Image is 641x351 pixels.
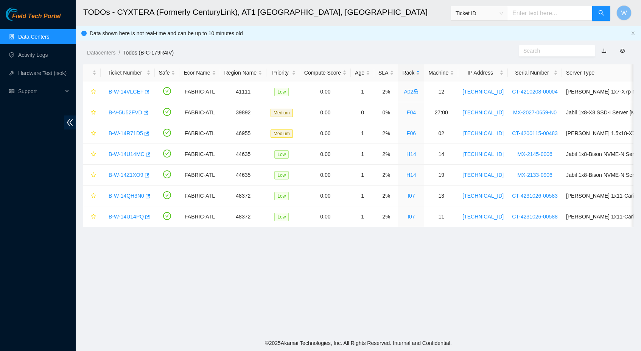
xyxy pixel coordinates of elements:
td: 1 [351,144,374,165]
button: W [616,5,632,20]
td: 0 [351,102,374,123]
span: close [631,31,635,36]
button: star [87,106,96,119]
button: star [87,86,96,98]
a: Data Centers [18,34,49,40]
td: 2% [374,144,398,165]
a: B-W-14VLCEF [109,89,143,95]
span: / [118,50,120,56]
span: Field Tech Portal [12,13,61,20]
a: MX-2145-0006 [517,151,552,157]
a: CT-4210208-00004 [512,89,558,95]
a: B-W-14QH3N0 [109,193,144,199]
span: star [91,193,96,199]
td: 48372 [220,206,267,227]
td: FABRIC-ATL [179,206,220,227]
td: 11 [424,206,458,227]
td: 0.00 [300,165,351,186]
span: W [621,8,627,18]
a: B-W-14U14MC [109,151,145,157]
td: 2% [374,186,398,206]
td: FABRIC-ATL [179,102,220,123]
button: star [87,148,96,160]
button: search [592,6,610,21]
td: 0.00 [300,206,351,227]
a: B-V-5U52FVD [109,109,142,115]
a: B-W-14R71D5 [109,130,143,136]
a: CT-4231026-00583 [512,193,558,199]
td: 44635 [220,144,267,165]
span: Medium [271,129,293,138]
a: H14 [406,172,416,178]
a: F06 [407,130,416,136]
span: check-circle [163,150,171,158]
span: Low [274,88,289,96]
a: MX-2133-0906 [517,172,552,178]
span: check-circle [163,191,171,199]
a: Todos (B-C-179R4IV) [123,50,174,56]
span: lock [413,89,419,94]
input: Enter text here... [508,6,593,21]
a: I07 [408,193,415,199]
td: 27:00 [424,102,458,123]
span: star [91,110,96,116]
td: 1 [351,81,374,102]
span: star [91,151,96,158]
span: Low [274,192,289,200]
span: Low [274,171,289,179]
button: download [596,45,612,57]
a: B-W-14Z1XO9 [109,172,143,178]
td: FABRIC-ATL [179,123,220,144]
td: 02 [424,123,458,144]
td: 12 [424,81,458,102]
td: FABRIC-ATL [179,81,220,102]
span: check-circle [163,87,171,95]
td: 2% [374,165,398,186]
td: FABRIC-ATL [179,186,220,206]
span: Ticket ID [456,8,503,19]
td: 2% [374,206,398,227]
a: Datacenters [87,50,115,56]
a: Hardware Test (isok) [18,70,67,76]
td: 1 [351,186,374,206]
td: 0.00 [300,144,351,165]
td: FABRIC-ATL [179,144,220,165]
a: Akamai TechnologiesField Tech Portal [6,14,61,23]
button: star [87,211,96,223]
span: star [91,131,96,137]
a: [TECHNICAL_ID] [462,151,504,157]
span: check-circle [163,212,171,220]
a: F04 [407,109,416,115]
td: 39892 [220,102,267,123]
td: 1 [351,206,374,227]
span: Low [274,150,289,159]
td: 44635 [220,165,267,186]
a: [TECHNICAL_ID] [462,193,504,199]
a: [TECHNICAL_ID] [462,109,504,115]
span: check-circle [163,170,171,178]
a: [TECHNICAL_ID] [462,214,504,220]
td: 1 [351,165,374,186]
td: 13 [424,186,458,206]
span: search [598,10,604,17]
span: star [91,89,96,95]
img: Akamai Technologies [6,8,38,21]
button: star [87,169,96,181]
a: CT-4200115-00483 [512,130,558,136]
td: 2% [374,123,398,144]
span: read [9,89,14,94]
a: [TECHNICAL_ID] [462,130,504,136]
td: 0.00 [300,186,351,206]
footer: © 2025 Akamai Technologies, Inc. All Rights Reserved. Internal and Confidential. [76,335,641,351]
a: download [601,48,607,54]
span: star [91,172,96,178]
td: 41111 [220,81,267,102]
td: 14 [424,144,458,165]
span: Medium [271,109,293,117]
span: Low [274,213,289,221]
td: 46955 [220,123,267,144]
button: star [87,127,96,139]
a: MX-2027-0659-N0 [513,109,557,115]
td: 0.00 [300,102,351,123]
td: 48372 [220,186,267,206]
